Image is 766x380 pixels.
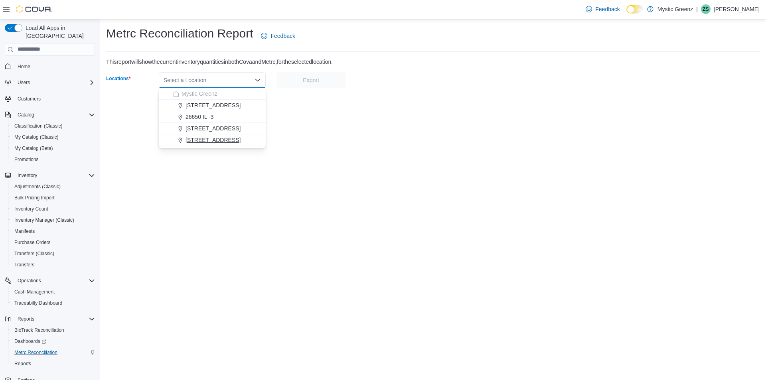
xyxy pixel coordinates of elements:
button: [STREET_ADDRESS] [159,100,266,111]
span: ZS [703,4,709,14]
span: Transfers (Classic) [14,250,54,257]
a: Inventory Manager (Classic) [11,215,77,225]
button: Metrc Reconciliation [8,347,98,358]
img: Cova [16,5,52,13]
span: Inventory Count [11,204,95,214]
a: Bulk Pricing Import [11,193,58,203]
div: This report will show the current inventory quantities in both Cova and Metrc, for the selected l... [106,58,333,66]
span: Metrc Reconciliation [11,348,95,357]
span: Transfers [14,262,34,268]
span: Home [14,61,95,71]
span: Users [14,78,95,87]
a: Manifests [11,226,38,236]
span: Catalog [18,112,34,118]
a: Dashboards [8,336,98,347]
span: Purchase Orders [14,239,51,246]
a: Reports [11,359,34,368]
span: Operations [18,278,41,284]
a: Home [14,62,34,71]
span: Classification (Classic) [14,123,63,129]
span: Promotions [14,156,39,163]
a: Classification (Classic) [11,121,66,131]
span: Purchase Orders [11,238,95,247]
a: Feedback [582,1,623,17]
span: Inventory [14,171,95,180]
a: Customers [14,94,44,104]
a: Transfers [11,260,38,270]
button: 26650 IL -3 [159,111,266,123]
input: Dark Mode [626,5,643,14]
span: Transfers (Classic) [11,249,95,258]
span: Inventory [18,172,37,179]
span: Cash Management [14,289,55,295]
span: Reports [14,360,31,367]
button: Home [2,61,98,72]
div: Zoey Shull [701,4,711,14]
span: Manifests [11,226,95,236]
span: Adjustments (Classic) [14,183,61,190]
label: Locations [106,75,130,82]
span: 26650 IL -3 [186,113,213,121]
button: Mystic Greenz [159,88,266,100]
a: My Catalog (Classic) [11,132,62,142]
span: Users [18,79,30,86]
button: Traceabilty Dashboard [8,297,98,309]
span: Traceabilty Dashboard [14,300,62,306]
span: [STREET_ADDRESS] [186,136,241,144]
button: Customers [2,93,98,104]
span: Operations [14,276,95,285]
a: Cash Management [11,287,58,297]
button: Users [14,78,33,87]
p: [PERSON_NAME] [714,4,760,14]
button: Reports [2,313,98,325]
span: Reports [14,314,95,324]
button: Cash Management [8,286,98,297]
button: Users [2,77,98,88]
p: Mystic Greenz [657,4,693,14]
button: Export [276,72,345,88]
button: Adjustments (Classic) [8,181,98,192]
span: Customers [18,96,41,102]
span: BioTrack Reconciliation [14,327,64,333]
p: | [696,4,698,14]
button: [STREET_ADDRESS] [159,134,266,146]
span: Feedback [270,32,295,40]
h1: Metrc Reconciliation Report [106,26,253,41]
button: BioTrack Reconciliation [8,325,98,336]
button: Transfers [8,259,98,270]
span: Inventory Count [14,206,48,212]
a: My Catalog (Beta) [11,144,56,153]
a: Purchase Orders [11,238,54,247]
span: My Catalog (Beta) [11,144,95,153]
a: Feedback [258,28,298,44]
button: My Catalog (Beta) [8,143,98,154]
span: Classification (Classic) [11,121,95,131]
span: Promotions [11,155,95,164]
button: Reports [14,314,38,324]
button: Promotions [8,154,98,165]
button: Manifests [8,226,98,237]
span: Bulk Pricing Import [14,195,55,201]
span: My Catalog (Classic) [14,134,59,140]
button: Catalog [14,110,37,120]
span: My Catalog (Classic) [11,132,95,142]
button: Classification (Classic) [8,120,98,132]
span: Customers [14,94,95,104]
button: Purchase Orders [8,237,98,248]
span: Export [303,76,319,84]
span: Inventory Manager (Classic) [11,215,95,225]
a: Adjustments (Classic) [11,182,64,191]
span: Adjustments (Classic) [11,182,95,191]
span: Metrc Reconciliation [14,349,57,356]
a: Traceabilty Dashboard [11,298,65,308]
span: Home [18,63,30,70]
span: Mystic Greenz [182,90,217,98]
a: Inventory Count [11,204,51,214]
div: Choose from the following options [159,88,266,146]
span: Traceabilty Dashboard [11,298,95,308]
button: Inventory Count [8,203,98,215]
span: Reports [11,359,95,368]
button: Catalog [2,109,98,120]
a: BioTrack Reconciliation [11,325,67,335]
button: Inventory Manager (Classic) [8,215,98,226]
